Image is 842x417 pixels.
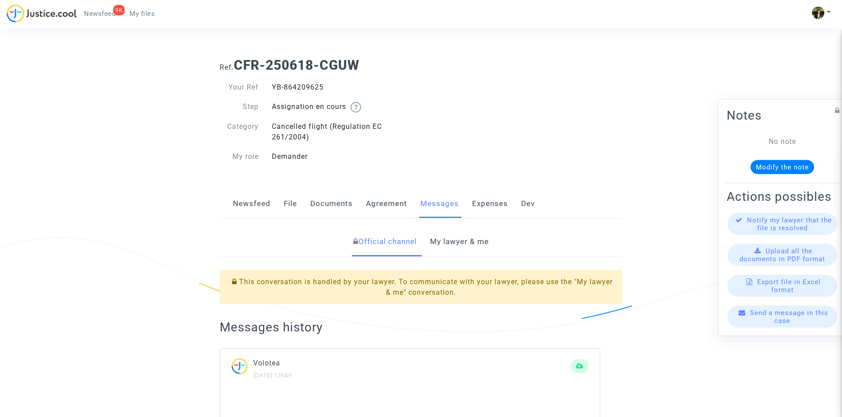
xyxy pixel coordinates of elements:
[420,189,459,218] a: Messages
[757,278,821,293] span: Export file in Excel format
[265,82,421,93] div: YB-864209625
[750,308,828,324] span: Send a message in this case
[213,101,265,113] div: Step
[253,357,571,368] p: Volotea
[521,189,535,218] a: Dev
[747,216,832,232] span: Notify my lawyer that the file is resolved
[739,247,825,263] span: Upload all the documents in PDF format
[284,189,297,218] a: File
[727,188,838,204] h2: Actions possibles
[130,10,155,18] span: My files
[220,63,234,71] span: Ref.
[751,160,814,174] button: Modify the note
[366,189,407,218] a: Agreement
[430,227,489,256] a: My lawyer & me
[213,82,265,93] div: Your Ref
[220,319,622,335] h2: Messages history
[351,102,361,113] img: help.svg
[740,136,825,147] div: No note
[84,10,115,18] span: Newsfeed
[265,101,421,113] div: Assignation en cours
[727,107,838,123] h2: Notes
[472,189,508,218] a: Expenses
[7,4,77,23] img: jc-logo.svg
[812,7,824,19] img: ACg8ocIHv2cjDDKoFJhKpOjfbZYKSpwDZ1OyqKQUd1LFOvruGOPdCw=s96-c
[220,270,622,304] div: This conversation is handled by your lawyer. To communicate with your lawyer, please use the "My ...
[122,7,162,20] a: My files
[77,7,122,20] a: 9KNewsfeed
[310,189,353,218] a: Documents
[213,151,265,162] div: My role
[234,57,359,73] b: CFR-250618-CGUW
[233,189,271,218] a: Newsfeed
[113,5,125,15] div: 9K
[265,151,421,162] div: Demander
[353,227,417,256] a: Official channel
[265,121,421,143] div: Cancelled flight (Regulation EC 261/2004)
[213,121,265,143] div: Category
[231,357,253,380] img: ...
[253,372,292,379] small: [DATE] 12h49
